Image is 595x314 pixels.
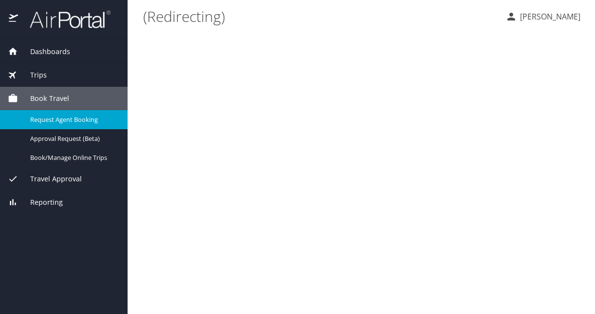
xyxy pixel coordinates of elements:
span: Reporting [18,197,63,208]
span: Book/Manage Online Trips [30,153,116,162]
span: Travel Approval [18,174,82,184]
span: Request Agent Booking [30,115,116,124]
h1: (Redirecting) [143,1,498,31]
span: Trips [18,70,47,80]
button: [PERSON_NAME] [502,8,584,25]
span: Book Travel [18,93,69,104]
span: Approval Request (Beta) [30,134,116,143]
img: airportal-logo.png [19,10,111,29]
img: icon-airportal.png [9,10,19,29]
p: [PERSON_NAME] [517,11,580,22]
span: Dashboards [18,46,70,57]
